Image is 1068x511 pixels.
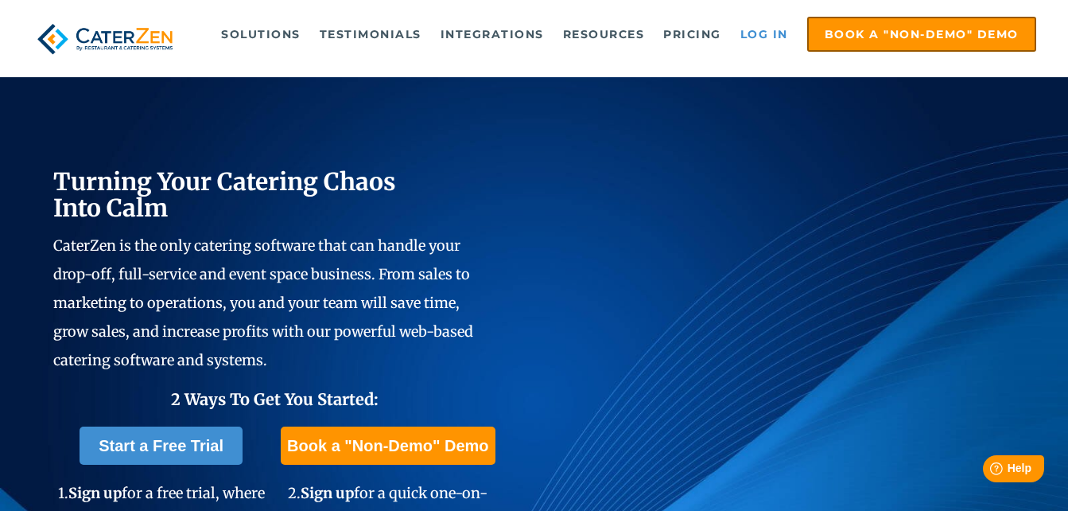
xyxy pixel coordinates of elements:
[80,427,243,465] a: Start a Free Trial
[281,427,495,465] a: Book a "Non-Demo" Demo
[213,18,309,50] a: Solutions
[53,236,473,369] span: CaterZen is the only catering software that can handle your drop-off, full-service and event spac...
[433,18,552,50] a: Integrations
[171,389,379,409] span: 2 Ways To Get You Started:
[53,166,396,223] span: Turning Your Catering Chaos Into Calm
[32,17,177,61] img: caterzen
[312,18,429,50] a: Testimonials
[555,18,653,50] a: Resources
[68,484,122,502] span: Sign up
[807,17,1036,52] a: Book a "Non-Demo" Demo
[301,484,354,502] span: Sign up
[204,17,1036,52] div: Navigation Menu
[655,18,729,50] a: Pricing
[732,18,796,50] a: Log in
[926,449,1051,493] iframe: Help widget launcher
